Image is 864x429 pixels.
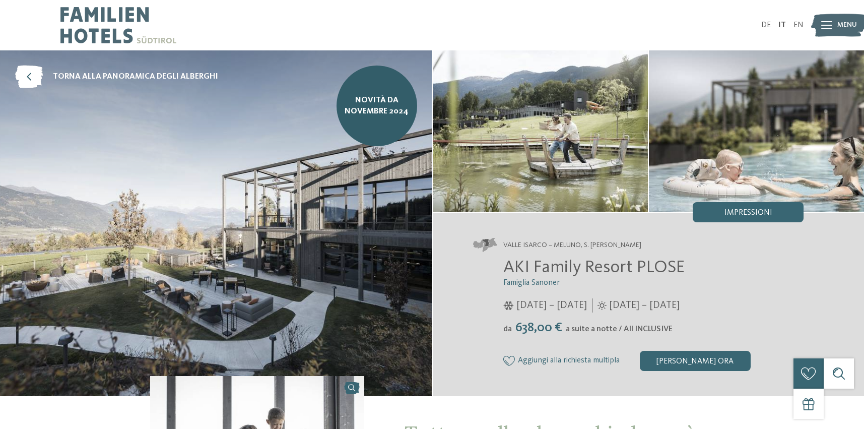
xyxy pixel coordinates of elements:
span: Valle Isarco – Meluno, S. [PERSON_NAME] [503,240,641,251]
span: da [503,325,512,333]
i: Orari d'apertura inverno [503,301,514,310]
a: IT [778,21,786,29]
span: Menu [837,20,857,30]
span: AKI Family Resort PLOSE [503,259,685,276]
span: 638,00 € [513,321,565,334]
span: a suite a notte / All INCLUSIVE [566,325,673,333]
span: Famiglia Sanoner [503,279,560,287]
span: [DATE] – [DATE] [609,298,680,313]
a: torna alla panoramica degli alberghi [15,66,218,88]
span: [DATE] – [DATE] [516,298,587,313]
span: Aggiungi alla richiesta multipla [518,356,620,365]
span: Impressioni [724,209,772,217]
img: AKI: tutto quello che un bimbo può desiderare [433,50,648,212]
i: Orari d'apertura estate [597,301,607,310]
span: NOVITÀ da novembre 2024 [344,95,410,117]
a: EN [793,21,804,29]
img: AKI: tutto quello che un bimbo può desiderare [649,50,864,212]
div: [PERSON_NAME] ora [640,351,751,371]
a: DE [761,21,771,29]
span: torna alla panoramica degli alberghi [53,71,218,82]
